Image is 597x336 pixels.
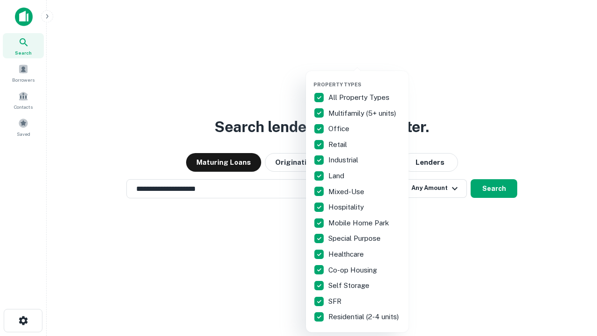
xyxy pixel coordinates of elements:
p: Office [328,123,351,134]
iframe: Chat Widget [550,231,597,276]
p: Retail [328,139,349,150]
p: Mobile Home Park [328,217,391,229]
p: Land [328,170,346,182]
p: Hospitality [328,202,366,213]
p: Co-op Housing [328,265,379,276]
p: Self Storage [328,280,371,291]
p: Special Purpose [328,233,382,244]
p: Industrial [328,154,360,166]
span: Property Types [313,82,361,87]
p: Mixed-Use [328,186,366,197]
p: Healthcare [328,249,366,260]
p: Multifamily (5+ units) [328,108,398,119]
p: Residential (2-4 units) [328,311,401,322]
p: SFR [328,296,343,307]
p: All Property Types [328,92,391,103]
